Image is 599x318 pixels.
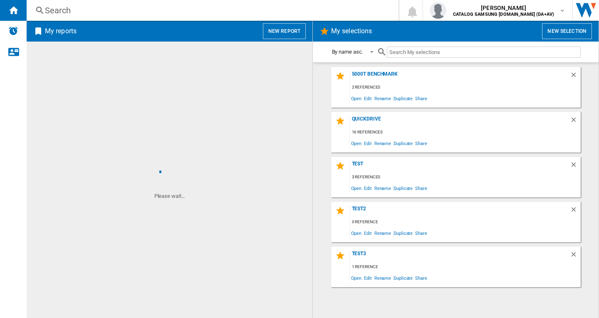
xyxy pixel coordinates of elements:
span: Rename [373,227,392,239]
span: [PERSON_NAME] [453,4,554,12]
span: Edit [363,272,373,283]
span: Open [350,182,363,194]
span: Rename [373,138,392,149]
span: Share [414,272,428,283]
img: alerts-logo.svg [8,26,18,36]
span: Open [350,93,363,104]
span: Rename [373,93,392,104]
div: Delete [570,116,581,127]
img: profile.jpg [430,2,446,19]
button: New report [263,23,306,39]
span: Edit [363,93,373,104]
span: Duplicate [392,272,414,283]
span: Share [414,182,428,194]
span: Duplicate [392,227,414,239]
div: Delete [570,206,581,217]
span: Rename [373,182,392,194]
div: Delete [570,251,581,262]
div: QuickDrive [350,116,570,127]
span: Open [350,138,363,149]
div: test2 [350,206,570,217]
ng-transclude: Please wait... [154,193,185,199]
span: Duplicate [392,138,414,149]
span: Edit [363,182,373,194]
div: Test3 [350,251,570,262]
div: 16 references [350,127,581,138]
div: Test [350,161,570,172]
span: Open [350,272,363,283]
span: Rename [373,272,392,283]
div: 3 references [350,172,581,182]
h2: My selections [329,23,374,39]
div: 1 reference [350,262,581,272]
span: Duplicate [392,182,414,194]
b: CATALOG SAMSUNG [DOMAIN_NAME] (DA+AV) [453,12,554,17]
span: Share [414,138,428,149]
span: Open [350,227,363,239]
input: Search My selections [387,47,580,58]
span: Edit [363,227,373,239]
span: Edit [363,138,373,149]
div: 5000T Benchmark [350,71,570,82]
span: Share [414,93,428,104]
h2: My reports [43,23,78,39]
button: New selection [542,23,592,39]
span: Share [414,227,428,239]
div: Delete [570,161,581,172]
div: Delete [570,71,581,82]
div: By name asc. [332,49,363,55]
div: 0 reference [350,217,581,227]
span: Duplicate [392,93,414,104]
div: Search [45,5,377,16]
div: 2 references [350,82,581,93]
